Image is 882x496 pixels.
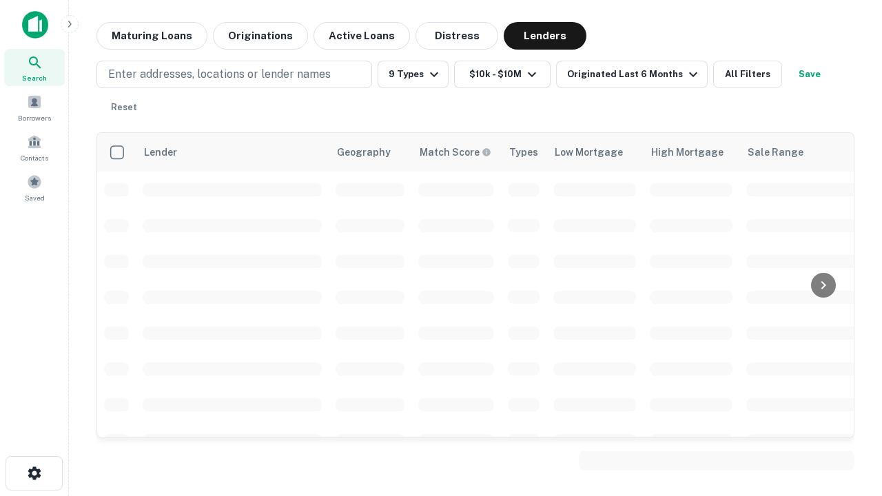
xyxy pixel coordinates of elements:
th: High Mortgage [643,133,739,172]
span: Saved [25,192,45,203]
div: Types [509,144,538,161]
a: Saved [4,169,65,206]
button: Enter addresses, locations or lender names [96,61,372,88]
button: Originations [213,22,308,50]
button: 9 Types [378,61,449,88]
div: Geography [337,144,391,161]
div: Capitalize uses an advanced AI algorithm to match your search with the best lender. The match sco... [420,145,491,160]
a: Contacts [4,129,65,166]
div: High Mortgage [651,144,724,161]
button: Originated Last 6 Months [556,61,708,88]
iframe: Chat Widget [813,342,882,408]
span: Contacts [21,152,48,163]
img: capitalize-icon.png [22,11,48,39]
a: Search [4,49,65,86]
button: Maturing Loans [96,22,207,50]
div: Low Mortgage [555,144,623,161]
button: Active Loans [314,22,410,50]
p: Enter addresses, locations or lender names [108,66,331,83]
span: Borrowers [18,112,51,123]
div: Sale Range [748,144,803,161]
h6: Match Score [420,145,489,160]
button: Reset [102,94,146,121]
th: Lender [136,133,329,172]
button: All Filters [713,61,782,88]
th: Geography [329,133,411,172]
th: Low Mortgage [546,133,643,172]
button: Distress [416,22,498,50]
th: Types [501,133,546,172]
a: Borrowers [4,89,65,126]
th: Capitalize uses an advanced AI algorithm to match your search with the best lender. The match sco... [411,133,501,172]
th: Sale Range [739,133,863,172]
span: Search [22,72,47,83]
button: $10k - $10M [454,61,551,88]
button: Lenders [504,22,586,50]
button: Save your search to get updates of matches that match your search criteria. [788,61,832,88]
div: Originated Last 6 Months [567,66,701,83]
div: Lender [144,144,177,161]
